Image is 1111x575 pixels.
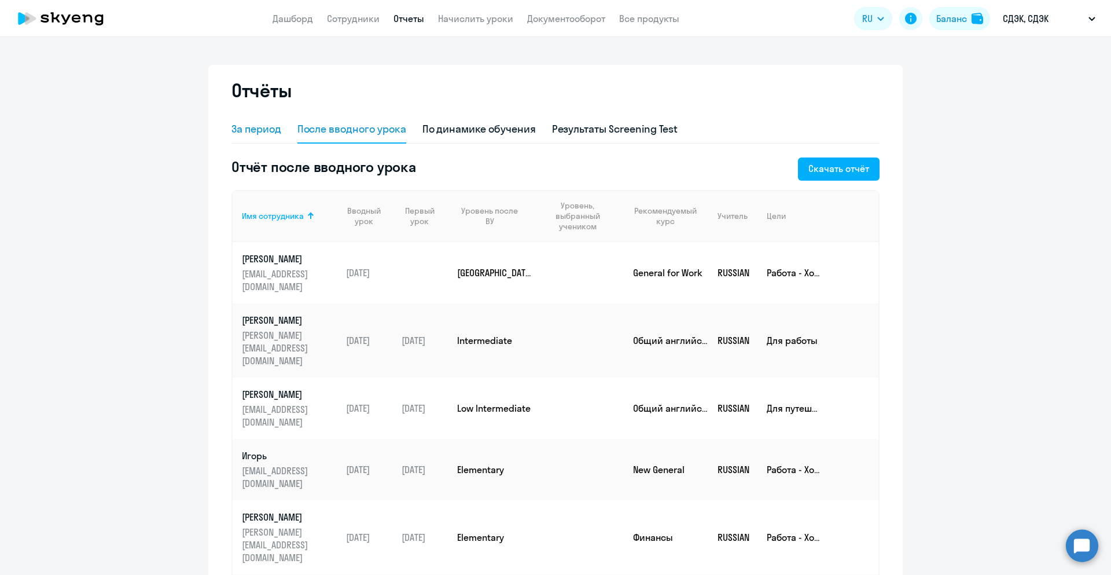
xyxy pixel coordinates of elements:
p: New General [633,463,708,476]
td: RUSSIAN [708,378,757,439]
td: RUSSIAN [708,439,757,500]
p: [PERSON_NAME][EMAIL_ADDRESS][DOMAIN_NAME] [242,526,337,564]
p: [DATE] [402,463,448,476]
p: Игорь [242,449,337,462]
td: Elementary [448,439,532,500]
span: RU [862,12,873,25]
div: За период [231,122,281,137]
div: Рекомендуемый курс [633,206,708,226]
p: [DATE] [346,266,392,279]
p: General for Work [633,266,708,279]
p: Работа - Хочется свободно и легко общаться с коллегами из разных стран [767,266,821,279]
div: Первый урок [402,206,448,226]
div: Имя сотрудника [242,211,304,221]
div: Вводный урок [346,206,382,226]
div: Учитель [718,211,757,221]
div: По динамике обучения [422,122,536,137]
p: [DATE] [402,334,448,347]
a: Дашборд [273,13,313,24]
p: [EMAIL_ADDRESS][DOMAIN_NAME] [242,403,337,428]
div: Скачать отчёт [808,162,869,175]
div: После вводного урока [297,122,406,137]
td: Low Intermediate [448,378,532,439]
button: Балансbalance [929,7,990,30]
p: [PERSON_NAME][EMAIL_ADDRESS][DOMAIN_NAME] [242,329,337,367]
p: [PERSON_NAME] [242,511,337,523]
td: RUSSIAN [708,500,757,574]
div: Уровень после ВУ [457,206,522,226]
p: Для работы [767,334,821,347]
div: Цели [767,211,869,221]
div: Вводный урок [346,206,392,226]
p: [DATE] [346,402,392,415]
button: RU [854,7,892,30]
p: Работа - Хочется свободно и легко общаться с коллегами из разных стран [767,463,821,476]
td: Intermediate [448,303,532,378]
td: RUSSIAN [708,242,757,303]
h2: Отчёты [231,79,292,102]
a: Начислить уроки [438,13,513,24]
p: СДЭК, СДЭК [1003,12,1049,25]
div: Учитель [718,211,748,221]
h5: Отчёт после вводного урока [231,158,416,176]
button: СДЭК, СДЭК [997,5,1101,32]
div: Результаты Screening Test [552,122,678,137]
div: Первый урок [402,206,437,226]
p: Для путешествий, Для себя [767,402,821,415]
p: [DATE] [346,334,392,347]
a: [PERSON_NAME][PERSON_NAME][EMAIL_ADDRESS][DOMAIN_NAME] [242,314,337,367]
div: Имя сотрудника [242,211,337,221]
div: Рекомендуемый курс [633,206,698,226]
td: [GEOGRAPHIC_DATA] [448,242,532,303]
div: Цели [767,211,786,221]
a: [PERSON_NAME][PERSON_NAME][EMAIL_ADDRESS][DOMAIN_NAME] [242,511,337,564]
a: Сотрудники [327,13,380,24]
p: [DATE] [346,463,392,476]
div: Баланс [936,12,967,25]
p: [EMAIL_ADDRESS][DOMAIN_NAME] [242,268,337,293]
p: [EMAIL_ADDRESS][DOMAIN_NAME] [242,464,337,490]
div: Уровень после ВУ [457,206,532,226]
td: RUSSIAN [708,303,757,378]
a: Все продукты [619,13,679,24]
a: Отчеты [393,13,424,24]
div: Уровень, выбранный учеником [542,200,624,232]
p: Общий английский [633,334,708,347]
p: [DATE] [346,531,392,544]
a: Игорь[EMAIL_ADDRESS][DOMAIN_NAME] [242,449,337,490]
div: Уровень, выбранный учеником [542,200,613,232]
td: Elementary [448,500,532,574]
img: balance [972,13,983,24]
p: Работа - Хочется свободно и легко общаться с коллегами из разных стран; Путешествия - Общаться с ... [767,531,821,544]
p: [DATE] [402,402,448,415]
p: [PERSON_NAME] [242,388,337,401]
p: Общий английский [633,402,708,415]
p: [DATE] [402,531,448,544]
p: [PERSON_NAME] [242,314,337,327]
button: Скачать отчёт [798,158,880,181]
a: [PERSON_NAME][EMAIL_ADDRESS][DOMAIN_NAME] [242,252,337,293]
p: [PERSON_NAME] [242,252,337,265]
p: Финансы [633,531,708,544]
a: [PERSON_NAME][EMAIL_ADDRESS][DOMAIN_NAME] [242,388,337,428]
a: Документооборот [527,13,605,24]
